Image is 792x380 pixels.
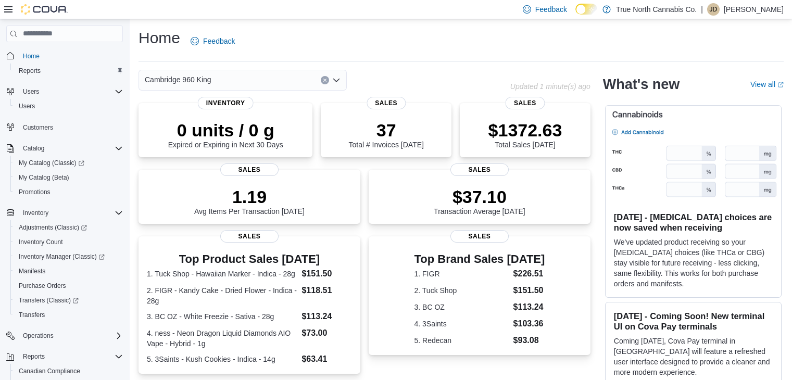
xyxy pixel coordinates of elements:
span: Transfers (Classic) [15,294,123,307]
p: 1.19 [194,186,305,207]
h1: Home [139,28,180,48]
span: Inventory [19,207,123,219]
div: Expired or Expiring in Next 30 Days [168,120,283,149]
button: Users [19,85,43,98]
a: My Catalog (Classic) [15,157,89,169]
button: Operations [2,328,127,343]
a: Transfers [15,309,49,321]
p: [PERSON_NAME] [724,3,784,16]
span: Transfers [19,311,45,319]
a: Users [15,100,39,112]
span: JD [710,3,718,16]
div: Avg Items Per Transaction [DATE] [194,186,305,216]
a: View allExternal link [750,80,784,88]
button: Open list of options [332,76,341,84]
svg: External link [777,82,784,88]
span: Adjustments (Classic) [19,223,87,232]
a: Home [19,50,44,62]
a: Adjustments (Classic) [15,221,91,234]
a: Adjustments (Classic) [10,220,127,235]
span: Feedback [203,36,235,46]
span: Reports [15,65,123,77]
button: Catalog [2,141,127,156]
span: Manifests [19,267,45,275]
dt: 2. Tuck Shop [414,285,509,296]
a: Purchase Orders [15,280,70,292]
span: Manifests [15,265,123,277]
span: Feedback [535,4,567,15]
span: Operations [19,330,123,342]
span: Inventory [198,97,254,109]
span: My Catalog (Beta) [19,173,69,182]
span: Sales [450,230,509,243]
dd: $151.50 [301,268,351,280]
dt: 1. FIGR [414,269,509,279]
a: Transfers (Classic) [10,293,127,308]
button: Manifests [10,264,127,278]
a: Inventory Manager (Classic) [15,250,109,263]
span: Purchase Orders [19,282,66,290]
p: $1372.63 [488,120,562,141]
span: Sales [367,97,406,109]
a: Transfers (Classic) [15,294,83,307]
button: My Catalog (Beta) [10,170,127,185]
button: Users [2,84,127,99]
dt: 4. 3Saints [414,319,509,329]
span: Adjustments (Classic) [15,221,123,234]
button: Catalog [19,142,48,155]
a: Inventory Count [15,236,67,248]
dt: 5. Redecan [414,335,509,346]
span: My Catalog (Classic) [15,157,123,169]
p: 0 units / 0 g [168,120,283,141]
dt: 5. 3Saints - Kush Cookies - Indica - 14g [147,354,297,364]
span: Catalog [23,144,44,153]
button: Inventory [19,207,53,219]
dt: 1. Tuck Shop - Hawaiian Marker - Indica - 28g [147,269,297,279]
dt: 2. FIGR - Kandy Cake - Dried Flower - Indica - 28g [147,285,297,306]
span: Cambridge 960 King [145,73,211,86]
span: Transfers (Classic) [19,296,79,305]
p: $37.10 [434,186,525,207]
button: Inventory Count [10,235,127,249]
span: Reports [23,352,45,361]
button: Reports [2,349,127,364]
div: Total # Invoices [DATE] [348,120,423,149]
dd: $73.00 [301,327,351,339]
button: Canadian Compliance [10,364,127,378]
span: Canadian Compliance [19,367,80,375]
span: Canadian Compliance [15,365,123,377]
a: Manifests [15,265,49,277]
button: Promotions [10,185,127,199]
span: Inventory [23,209,48,217]
span: Customers [19,121,123,134]
dd: $151.50 [513,284,545,297]
span: Purchase Orders [15,280,123,292]
div: Transaction Average [DATE] [434,186,525,216]
span: Home [19,49,123,62]
a: Reports [15,65,45,77]
a: My Catalog (Beta) [15,171,73,184]
dd: $113.24 [301,310,351,323]
h3: Top Brand Sales [DATE] [414,253,545,265]
button: Reports [19,350,49,363]
h3: [DATE] - Coming Soon! New terminal UI on Cova Pay terminals [614,311,773,332]
h2: What's new [603,76,680,93]
button: Purchase Orders [10,278,127,293]
a: Canadian Compliance [15,365,84,377]
button: Home [2,48,127,64]
span: Sales [450,163,509,176]
span: My Catalog (Classic) [19,159,84,167]
button: Operations [19,330,58,342]
a: My Catalog (Classic) [10,156,127,170]
dd: $93.08 [513,334,545,347]
span: Users [15,100,123,112]
button: Clear input [321,76,329,84]
dd: $113.24 [513,301,545,313]
dt: 3. BC OZ [414,302,509,312]
h3: Top Product Sales [DATE] [147,253,352,265]
button: Users [10,99,127,113]
span: Inventory Manager (Classic) [15,250,123,263]
p: Updated 1 minute(s) ago [510,82,590,91]
span: Operations [23,332,54,340]
dt: 3. BC OZ - White Freezie - Sativa - 28g [147,311,297,322]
